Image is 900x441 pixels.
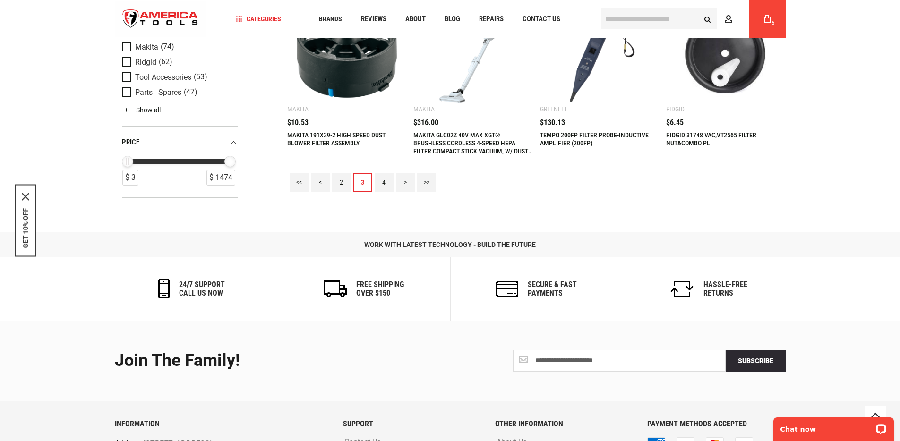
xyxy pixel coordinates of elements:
span: Parts - Spares [135,88,181,96]
span: Blog [445,16,460,23]
span: $130.13 [540,119,565,127]
a: About [401,13,430,25]
a: < [311,173,330,192]
div: Join the Family! [115,351,443,370]
a: MAKITA GLC02Z 40V MAX XGT® BRUSHLESS CORDLESS 4-SPEED HEPA FILTER COMPACT STICK VACUUM, W/ DUST B... [413,131,532,163]
h6: Hassle-Free Returns [703,280,747,297]
div: Makita [287,105,309,113]
div: Ridgid [666,105,685,113]
img: TEMPO 200FP FILTER PROBE-INDUCTIVE AMPLIFIER (200FP) [549,3,650,104]
img: America Tools [115,1,206,37]
span: Tool Accessories [135,73,191,81]
iframe: LiveChat chat widget [767,411,900,441]
a: Contact Us [518,13,565,25]
a: 2 [332,173,351,192]
span: Repairs [479,16,504,23]
span: About [405,16,426,23]
button: GET 10% OFF [22,208,29,248]
span: Reviews [361,16,386,23]
a: Ridgid (62) [122,57,235,67]
span: (53) [194,73,207,81]
div: Greenlee [540,105,568,113]
a: Parts - Spares (47) [122,87,235,97]
a: store logo [115,1,206,37]
a: Blog [440,13,464,25]
a: Tool Accessories (53) [122,72,235,82]
span: 5 [772,20,775,25]
div: $ 1474 [206,170,235,186]
h6: SUPPORT [343,420,481,428]
span: Contact Us [523,16,560,23]
span: $10.53 [287,119,309,127]
a: Reviews [357,13,391,25]
span: Subscribe [738,357,773,365]
span: (47) [184,88,197,96]
span: Ridgid [135,58,156,66]
button: Search [699,10,717,28]
a: > [396,173,415,192]
h6: OTHER INFORMATION [495,420,633,428]
button: Subscribe [726,350,786,372]
svg: close icon [22,193,29,201]
span: (62) [159,58,172,66]
span: (74) [161,43,174,51]
a: << [290,173,309,192]
div: price [122,136,238,148]
a: Makita (74) [122,42,235,52]
img: RIDGID 31748 VAC,VT2565 FILTER NUT&COMBO PL [676,3,776,104]
a: TEMPO 200FP FILTER PROBE-INDUCTIVE AMPLIFIER (200FP) [540,131,649,147]
h6: secure & fast payments [528,280,577,297]
img: MAKITA GLC02Z 40V MAX XGT® BRUSHLESS CORDLESS 4-SPEED HEPA FILTER COMPACT STICK VACUUM, W/ DUST B... [423,3,523,104]
span: $6.45 [666,119,684,127]
a: >> [417,173,436,192]
a: 4 [375,173,394,192]
h6: INFORMATION [115,420,329,428]
h6: Free Shipping Over $150 [356,280,404,297]
div: Makita [413,105,435,113]
a: RIDGID 31748 VAC,VT2565 FILTER NUT&COMBO PL [666,131,756,147]
span: Makita [135,42,158,51]
h6: PAYMENT METHODS ACCEPTED [647,420,785,428]
a: 3 [353,173,372,192]
a: Brands [315,13,346,25]
span: Categories [236,16,281,22]
span: Brands [319,16,342,22]
button: Close [22,193,29,201]
div: $ 3 [122,170,138,186]
h6: 24/7 support call us now [179,280,225,297]
a: MAKITA 191X29-2 HIGH SPEED DUST BLOWER FILTER ASSEMBLY [287,131,386,147]
a: Categories [231,13,285,25]
a: Repairs [475,13,508,25]
a: Show all [122,106,161,113]
span: $316.00 [413,119,438,127]
img: MAKITA 191X29-2 HIGH SPEED DUST BLOWER FILTER ASSEMBLY [297,3,397,104]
